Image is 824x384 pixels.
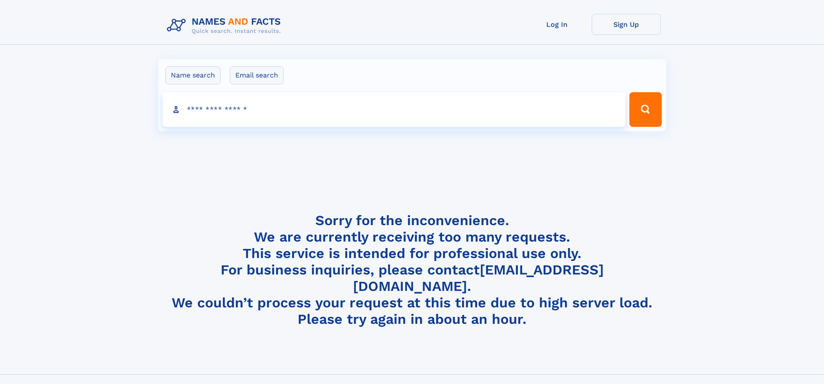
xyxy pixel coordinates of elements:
[523,14,592,35] a: Log In
[592,14,661,35] a: Sign Up
[165,66,221,84] label: Name search
[353,261,604,294] a: [EMAIL_ADDRESS][DOMAIN_NAME]
[163,92,626,127] input: search input
[164,14,288,37] img: Logo Names and Facts
[629,92,661,127] button: Search Button
[164,212,661,328] h4: Sorry for the inconvenience. We are currently receiving too many requests. This service is intend...
[230,66,284,84] label: Email search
